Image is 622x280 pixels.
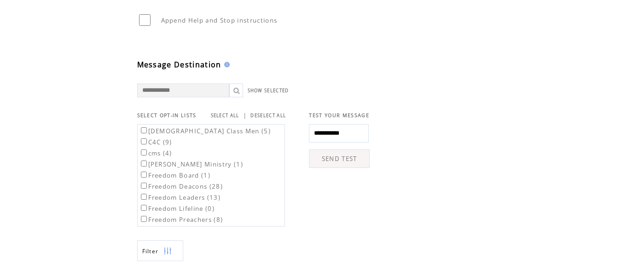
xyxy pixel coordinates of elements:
img: help.gif [221,62,230,67]
a: Filter [137,240,183,261]
input: C4C (9) [141,138,147,144]
label: Freedom Leaders (13) [139,193,221,202]
label: C4C (9) [139,138,172,146]
input: [DEMOGRAPHIC_DATA] Class Men (5) [141,127,147,133]
input: [PERSON_NAME] Ministry (1) [141,161,147,167]
span: Show filters [142,247,159,255]
a: SELECT ALL [211,113,239,119]
label: Freedom Board (1) [139,171,211,179]
label: [DEMOGRAPHIC_DATA] Class Men (5) [139,127,271,135]
span: SELECT OPT-IN LISTS [137,112,197,119]
a: SEND TEST [309,149,370,168]
input: Freedom Leaders (13) [141,194,147,200]
label: [PERSON_NAME] Ministry (1) [139,160,244,168]
span: | [243,111,247,119]
input: Freedom Preachers (8) [141,216,147,222]
span: Append Help and Stop instructions [161,16,278,24]
span: TEST YOUR MESSAGE [309,112,369,119]
img: filters.png [163,241,172,262]
a: SHOW SELECTED [248,88,289,94]
input: Freedom Lifeline (0) [141,205,147,211]
label: cms (4) [139,149,172,157]
a: DESELECT ALL [250,113,286,119]
label: Freedom Lifeline (0) [139,204,215,213]
input: Freedom Board (1) [141,172,147,178]
label: Freedom Preachers (8) [139,215,223,224]
label: Freedom Deacons (28) [139,182,223,191]
input: Freedom Deacons (28) [141,183,147,189]
span: Message Destination [137,60,221,70]
input: cms (4) [141,149,147,155]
